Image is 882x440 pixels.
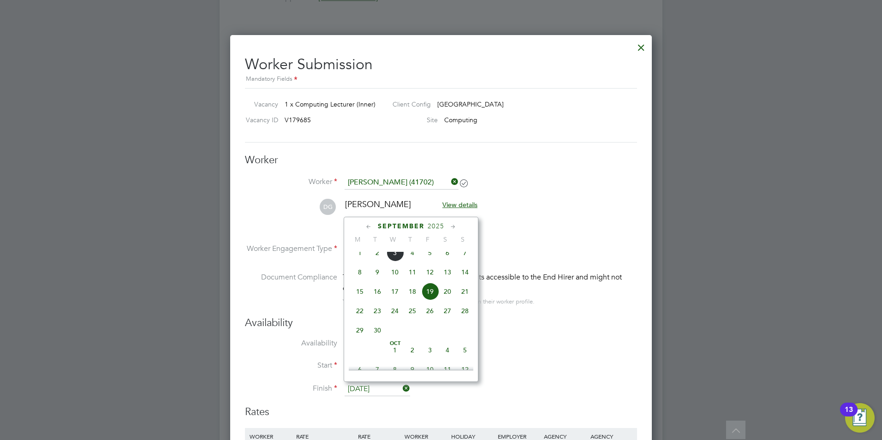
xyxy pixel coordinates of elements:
[439,244,456,262] span: 6
[439,263,456,281] span: 13
[245,272,337,305] label: Document Compliance
[456,341,474,359] span: 5
[437,100,504,108] span: [GEOGRAPHIC_DATA]
[245,154,637,167] h3: Worker
[386,341,404,359] span: 1
[444,116,477,124] span: Computing
[442,201,477,209] span: View details
[369,361,386,378] span: 7
[421,244,439,262] span: 5
[439,361,456,378] span: 11
[401,235,419,244] span: T
[386,244,404,262] span: 3
[421,302,439,320] span: 26
[386,283,404,300] span: 17
[343,296,535,307] div: You can edit access to this worker’s documents from their worker profile.
[436,235,454,244] span: S
[386,361,404,378] span: 8
[241,100,278,108] label: Vacancy
[404,244,421,262] span: 4
[386,341,404,346] span: Oct
[384,235,401,244] span: W
[369,283,386,300] span: 16
[245,74,637,84] div: Mandatory Fields
[351,361,369,378] span: 6
[343,272,637,294] div: This worker has no Compliance Documents accessible to the End Hirer and might not qualify for thi...
[369,244,386,262] span: 2
[349,235,366,244] span: M
[351,283,369,300] span: 15
[245,177,337,187] label: Worker
[285,116,311,124] span: V179685
[456,263,474,281] span: 14
[439,302,456,320] span: 27
[245,48,637,84] h2: Worker Submission
[456,361,474,378] span: 12
[456,283,474,300] span: 21
[345,382,410,396] input: Select one
[351,263,369,281] span: 8
[845,403,875,433] button: Open Resource Center, 13 new notifications
[245,339,337,348] label: Availability
[245,361,337,370] label: Start
[385,116,438,124] label: Site
[369,302,386,320] span: 23
[369,321,386,339] span: 30
[245,405,637,419] h3: Rates
[369,263,386,281] span: 9
[404,263,421,281] span: 11
[454,235,471,244] span: S
[245,316,637,330] h3: Availability
[351,302,369,320] span: 22
[385,100,431,108] label: Client Config
[386,263,404,281] span: 10
[404,302,421,320] span: 25
[404,361,421,378] span: 9
[345,199,411,209] span: [PERSON_NAME]
[245,244,337,254] label: Worker Engagement Type
[421,263,439,281] span: 12
[439,283,456,300] span: 20
[245,384,337,393] label: Finish
[404,341,421,359] span: 2
[351,321,369,339] span: 29
[428,222,444,230] span: 2025
[419,235,436,244] span: F
[421,341,439,359] span: 3
[386,302,404,320] span: 24
[345,176,459,190] input: Search for...
[456,244,474,262] span: 7
[421,283,439,300] span: 19
[378,222,424,230] span: September
[320,199,336,215] span: DG
[456,302,474,320] span: 28
[421,361,439,378] span: 10
[404,283,421,300] span: 18
[285,100,375,108] span: 1 x Computing Lecturer (Inner)
[366,235,384,244] span: T
[845,410,853,422] div: 13
[351,244,369,262] span: 1
[241,116,278,124] label: Vacancy ID
[439,341,456,359] span: 4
